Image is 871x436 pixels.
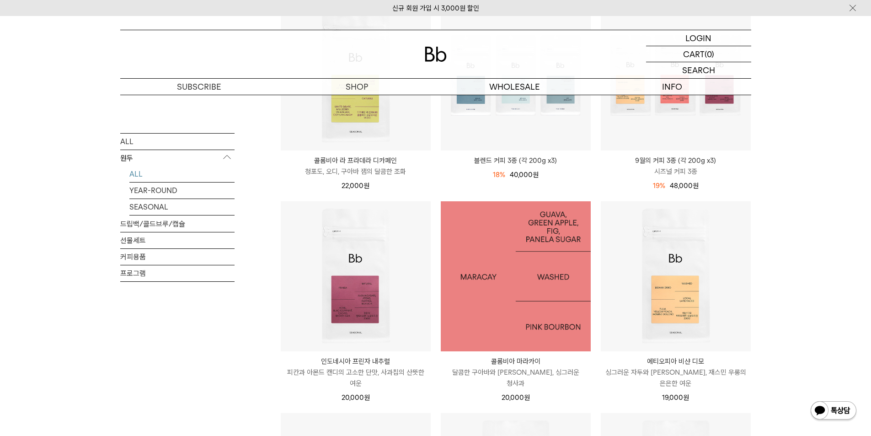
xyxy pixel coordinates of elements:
[524,393,530,402] span: 원
[601,356,751,367] p: 에티오피아 비샨 디모
[342,182,369,190] span: 22,000
[441,356,591,389] a: 콜롬비아 마라카이 달콤한 구아바와 [PERSON_NAME], 싱그러운 청사과
[342,393,370,402] span: 20,000
[129,182,235,198] a: YEAR-ROUND
[682,62,715,78] p: SEARCH
[493,169,505,180] div: 18%
[441,356,591,367] p: 콜롬비아 마라카이
[601,201,751,351] img: 에티오피아 비샨 디모
[364,393,370,402] span: 원
[281,356,431,389] a: 인도네시아 프린자 내추럴 피칸과 아몬드 캔디의 고소한 단맛, 사과칩의 산뜻한 여운
[662,393,689,402] span: 19,000
[363,182,369,190] span: 원
[120,133,235,149] a: ALL
[810,400,857,422] img: 카카오톡 채널 1:1 채팅 버튼
[120,150,235,166] p: 원두
[653,180,665,191] div: 19%
[601,155,751,166] p: 9월의 커피 3종 (각 200g x3)
[441,367,591,389] p: 달콤한 구아바와 [PERSON_NAME], 싱그러운 청사과
[425,47,447,62] img: 로고
[693,182,699,190] span: 원
[533,171,539,179] span: 원
[593,79,751,95] p: INFO
[601,367,751,389] p: 싱그러운 자두와 [PERSON_NAME], 재스민 우롱의 은은한 여운
[120,215,235,231] a: 드립백/콜드브루/캡슐
[670,182,699,190] span: 48,000
[705,46,714,62] p: (0)
[120,79,278,95] a: SUBSCRIBE
[129,199,235,215] a: SEASONAL
[129,166,235,182] a: ALL
[441,155,591,166] a: 블렌드 커피 3종 (각 200g x3)
[281,155,431,177] a: 콜롬비아 라 프라데라 디카페인 청포도, 오디, 구아바 잼의 달콤한 조화
[392,4,479,12] a: 신규 회원 가입 시 3,000원 할인
[646,46,751,62] a: CART (0)
[281,201,431,351] img: 인도네시아 프린자 내추럴
[441,201,591,351] a: 콜롬비아 마라카이
[120,232,235,248] a: 선물세트
[441,201,591,351] img: 1000000482_add2_067.jpg
[281,166,431,177] p: 청포도, 오디, 구아바 잼의 달콤한 조화
[502,393,530,402] span: 20,000
[601,356,751,389] a: 에티오피아 비샨 디모 싱그러운 자두와 [PERSON_NAME], 재스민 우롱의 은은한 여운
[120,265,235,281] a: 프로그램
[278,79,436,95] a: SHOP
[685,30,711,46] p: LOGIN
[436,79,593,95] p: WHOLESALE
[120,248,235,264] a: 커피용품
[601,155,751,177] a: 9월의 커피 3종 (각 200g x3) 시즈널 커피 3종
[281,367,431,389] p: 피칸과 아몬드 캔디의 고소한 단맛, 사과칩의 산뜻한 여운
[281,356,431,367] p: 인도네시아 프린자 내추럴
[281,155,431,166] p: 콜롬비아 라 프라데라 디카페인
[646,30,751,46] a: LOGIN
[601,166,751,177] p: 시즈널 커피 3종
[683,46,705,62] p: CART
[510,171,539,179] span: 40,000
[683,393,689,402] span: 원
